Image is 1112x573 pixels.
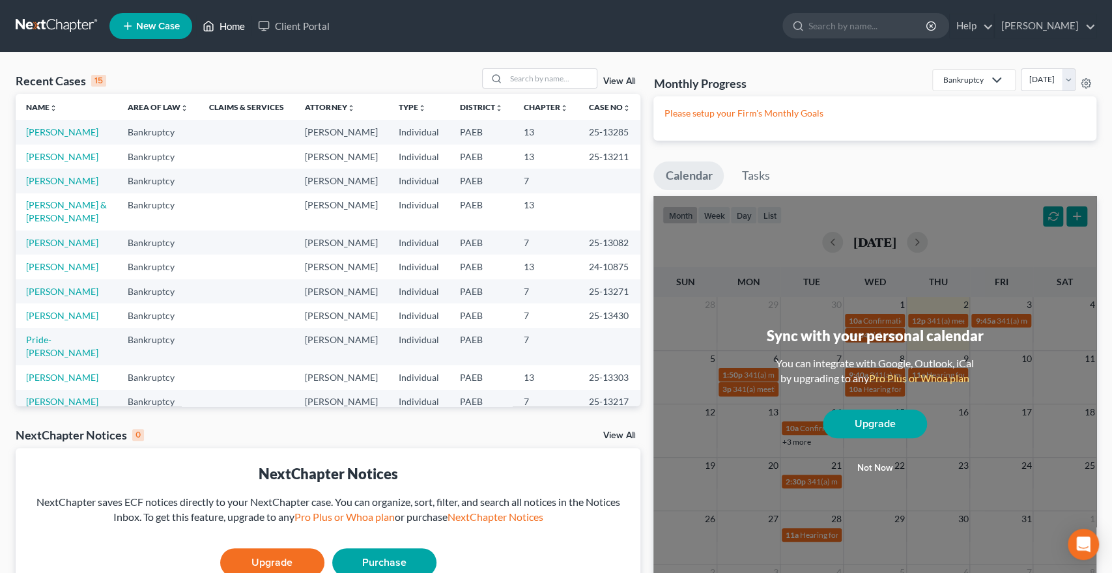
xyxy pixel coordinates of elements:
a: Calendar [653,161,724,190]
a: [PERSON_NAME] [26,372,98,383]
td: [PERSON_NAME] [294,231,388,255]
div: NextChapter Notices [26,464,630,484]
i: unfold_more [418,104,425,112]
td: 7 [513,390,578,414]
td: Individual [388,145,449,169]
td: Bankruptcy [117,255,199,279]
a: [PERSON_NAME] [26,286,98,297]
a: Upgrade [823,410,927,438]
td: Individual [388,169,449,193]
td: PAEB [449,255,513,279]
td: Bankruptcy [117,193,199,231]
i: unfold_more [50,104,57,112]
td: Bankruptcy [117,231,199,255]
a: Pride-[PERSON_NAME] [26,334,98,358]
td: 24-10875 [578,255,640,279]
a: View All [603,431,635,440]
td: 7 [513,279,578,303]
th: Claims & Services [199,94,294,120]
td: PAEB [449,145,513,169]
td: Bankruptcy [117,303,199,328]
td: PAEB [449,193,513,231]
td: 25-13303 [578,365,640,389]
td: 7 [513,328,578,365]
td: PAEB [449,390,513,414]
a: Area of Lawunfold_more [128,102,188,112]
a: Pro Plus or Whoa plan [869,372,969,384]
td: [PERSON_NAME] [294,255,388,279]
td: Bankruptcy [117,145,199,169]
td: 25-13430 [578,303,640,328]
td: Individual [388,120,449,144]
td: Bankruptcy [117,279,199,303]
div: Recent Cases [16,73,106,89]
a: Home [196,14,251,38]
td: Individual [388,279,449,303]
div: Open Intercom Messenger [1068,529,1099,560]
td: 25-13211 [578,145,640,169]
td: Bankruptcy [117,365,199,389]
a: Districtunfold_more [459,102,502,112]
button: Not now [823,455,927,481]
span: New Case [136,21,180,31]
td: 25-13217 [578,390,640,414]
td: [PERSON_NAME] [294,365,388,389]
td: PAEB [449,303,513,328]
i: unfold_more [622,104,630,112]
td: Individual [388,390,449,414]
td: Bankruptcy [117,390,199,414]
div: NextChapter Notices [16,427,144,443]
td: PAEB [449,231,513,255]
td: Individual [388,193,449,231]
a: [PERSON_NAME] [26,261,98,272]
td: Individual [388,365,449,389]
td: Individual [388,303,449,328]
td: 25-13271 [578,279,640,303]
a: Chapterunfold_more [523,102,567,112]
div: 0 [132,429,144,441]
td: Bankruptcy [117,328,199,365]
td: 13 [513,365,578,389]
td: Individual [388,255,449,279]
td: [PERSON_NAME] [294,390,388,414]
a: View All [603,77,635,86]
a: Nameunfold_more [26,102,57,112]
div: NextChapter saves ECF notices directly to your NextChapter case. You can organize, sort, filter, ... [26,495,630,525]
a: NextChapter Notices [448,510,543,523]
a: Attorneyunfold_more [305,102,354,112]
h3: Monthly Progress [653,76,746,91]
td: 13 [513,120,578,144]
td: [PERSON_NAME] [294,145,388,169]
td: [PERSON_NAME] [294,193,388,231]
td: PAEB [449,120,513,144]
td: Individual [388,328,449,365]
td: PAEB [449,365,513,389]
a: [PERSON_NAME] & [PERSON_NAME] [26,199,107,223]
a: [PERSON_NAME] [26,237,98,248]
td: Bankruptcy [117,120,199,144]
p: Please setup your Firm's Monthly Goals [664,107,1086,120]
td: 25-13285 [578,120,640,144]
a: Help [950,14,993,38]
td: 7 [513,303,578,328]
td: PAEB [449,279,513,303]
a: [PERSON_NAME] [26,151,98,162]
i: unfold_more [560,104,567,112]
a: [PERSON_NAME] [26,126,98,137]
td: Individual [388,231,449,255]
a: Case Nounfold_more [588,102,630,112]
i: unfold_more [180,104,188,112]
td: [PERSON_NAME] [294,120,388,144]
td: PAEB [449,169,513,193]
div: 15 [91,75,106,87]
td: 13 [513,145,578,169]
td: 25-13082 [578,231,640,255]
div: Bankruptcy [943,74,984,85]
a: [PERSON_NAME] [995,14,1096,38]
input: Search by name... [506,69,597,88]
a: Pro Plus or Whoa plan [294,510,395,523]
a: [PERSON_NAME] [26,310,98,321]
td: PAEB [449,328,513,365]
td: 13 [513,193,578,231]
div: You can integrate with Google, Outlook, iCal by upgrading to any [771,356,979,386]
